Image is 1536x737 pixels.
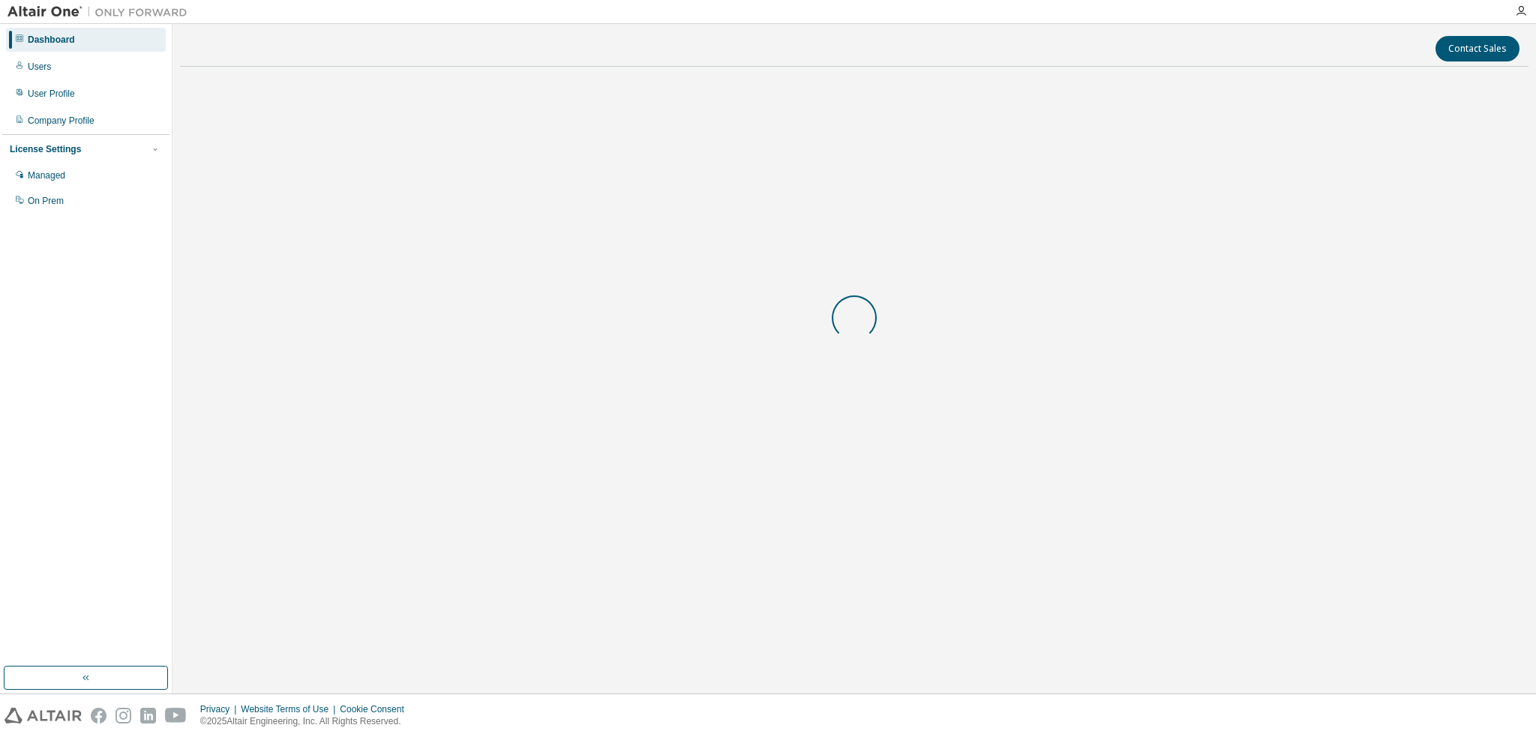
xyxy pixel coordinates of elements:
[28,34,75,46] div: Dashboard
[28,115,94,127] div: Company Profile
[10,143,81,155] div: License Settings
[140,708,156,724] img: linkedin.svg
[28,88,75,100] div: User Profile
[200,715,413,728] p: © 2025 Altair Engineering, Inc. All Rights Reserved.
[28,61,51,73] div: Users
[340,703,412,715] div: Cookie Consent
[28,169,65,181] div: Managed
[115,708,131,724] img: instagram.svg
[200,703,241,715] div: Privacy
[7,4,195,19] img: Altair One
[165,708,187,724] img: youtube.svg
[91,708,106,724] img: facebook.svg
[28,195,64,207] div: On Prem
[1435,36,1519,61] button: Contact Sales
[241,703,340,715] div: Website Terms of Use
[4,708,82,724] img: altair_logo.svg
